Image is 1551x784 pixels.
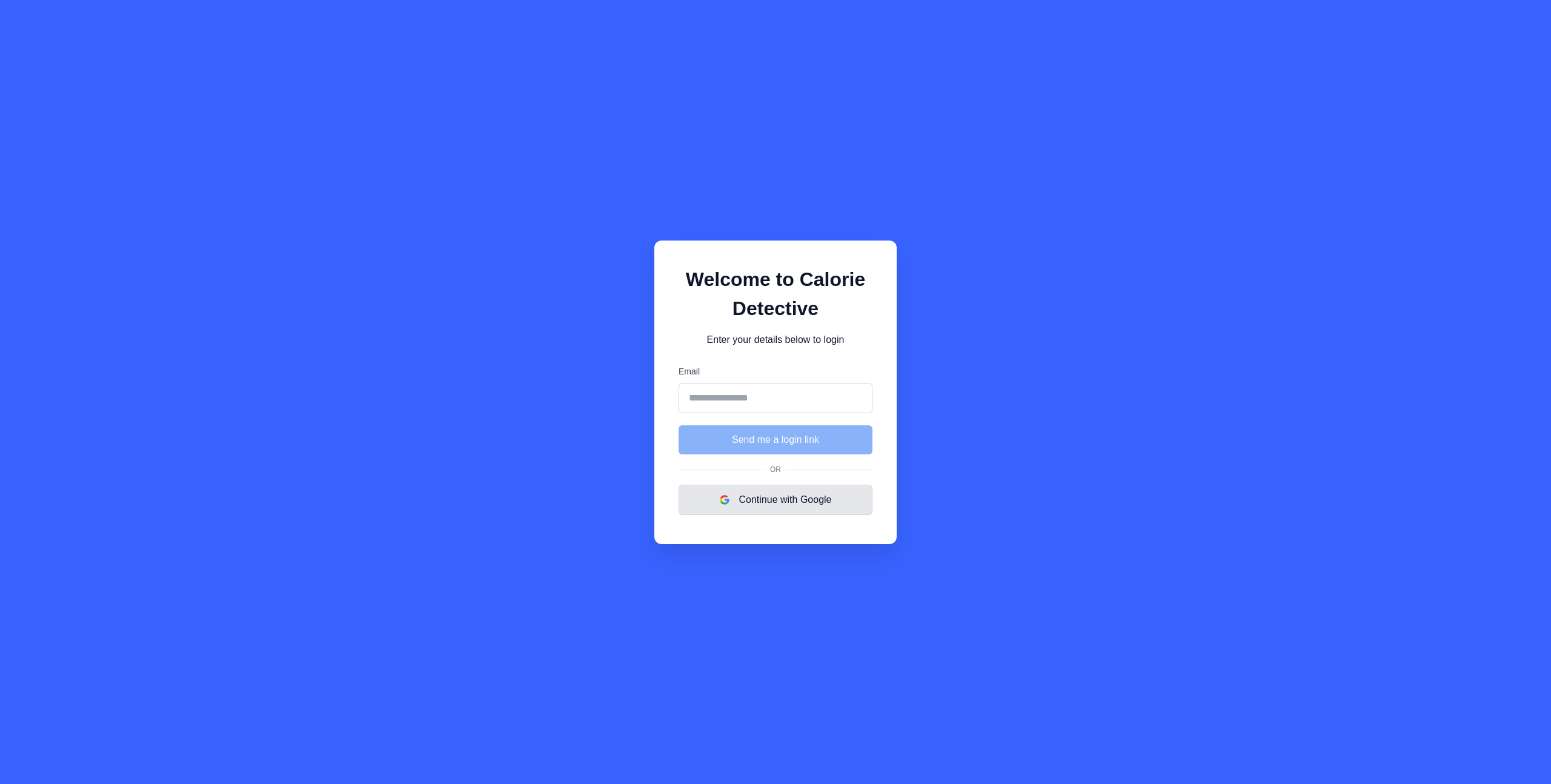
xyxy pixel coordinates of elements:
[679,365,872,378] label: Email
[765,464,786,475] span: Or
[679,265,872,323] h1: Welcome to Calorie Detective
[679,485,872,515] button: Continue with Google
[720,495,729,505] img: google logo
[679,425,872,454] button: Send me a login link
[679,333,872,347] p: Enter your details below to login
